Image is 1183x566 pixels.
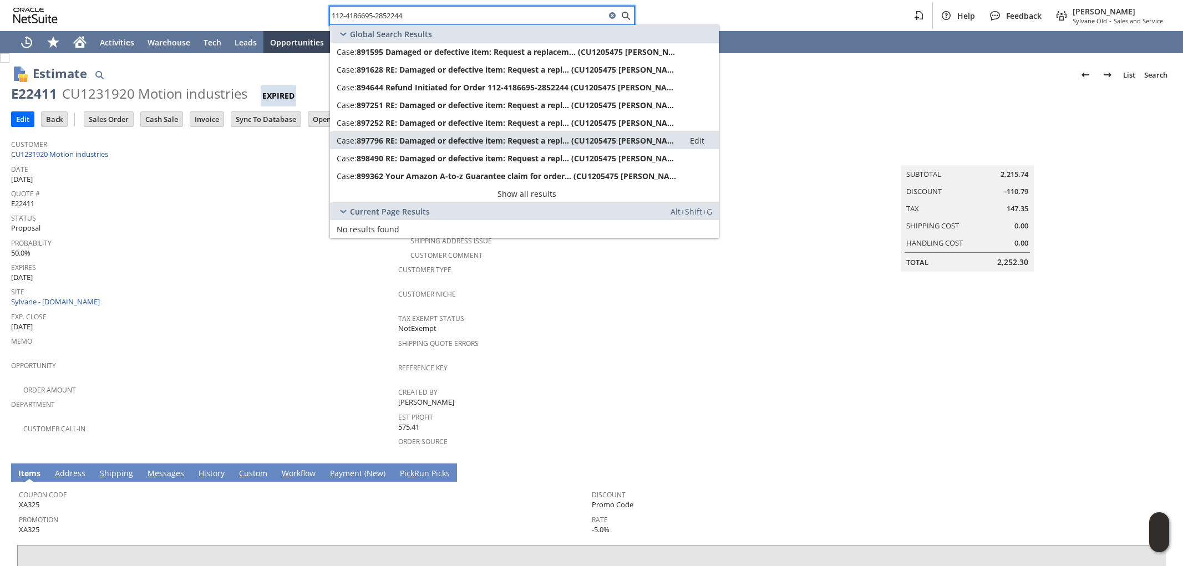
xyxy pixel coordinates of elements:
[906,221,959,231] a: Shipping Cost
[11,165,28,174] a: Date
[18,468,21,478] span: I
[239,468,244,478] span: C
[337,135,357,146] span: Case:
[337,171,357,181] span: Case:
[97,468,136,480] a: Shipping
[11,85,57,103] div: E22411
[11,322,33,332] span: [DATE]
[1073,6,1163,17] span: [PERSON_NAME]
[1007,203,1028,214] span: 147.35
[357,47,678,57] span: 891595 Damaged or defective item: Request a replacem... (CU1205475 [PERSON_NAME])
[337,47,357,57] span: Case:
[330,60,719,78] a: Case:891628 RE: Damaged or defective item: Request a repl... (CU1205475 [PERSON_NAME])Edit:
[1079,68,1092,81] img: Previous
[350,206,430,217] span: Current Page Results
[279,468,318,480] a: Workflow
[12,112,34,126] input: Edit
[906,238,963,248] a: Handling Cost
[330,78,719,96] a: Case:894644 Refund Initiated for Order 112-4186695-2852244 (CU1205475 [PERSON_NAME])Edit:
[11,297,103,307] a: Sylvane - [DOMAIN_NAME]
[410,236,492,246] a: Shipping Address Issue
[145,468,187,480] a: Messages
[1152,466,1165,479] a: Unrolled view on
[16,468,43,480] a: Items
[330,185,719,202] a: Show all results
[1001,169,1028,180] span: 2,215.74
[357,153,678,164] span: 898490 RE: Damaged or defective item: Request a repl... (CU1205475 [PERSON_NAME])
[1114,17,1163,25] span: Sales and Service
[330,167,719,185] a: Case:899362 Your Amazon A-to-z Guarantee claim for order... (CU1205475 [PERSON_NAME])Edit:
[906,186,942,196] a: Discount
[197,31,228,53] a: Tech
[33,64,87,83] h1: Estimate
[357,64,678,75] span: 891628 RE: Damaged or defective item: Request a repl... (CU1205475 [PERSON_NAME])
[19,499,39,510] span: XA325
[592,490,626,499] a: Discount
[190,112,224,126] input: Invoice
[357,171,678,181] span: 899362 Your Amazon A-to-z Guarantee claim for order... (CU1205475 [PERSON_NAME])
[1149,512,1169,552] iframe: Click here to launch Oracle Guided Learning Help Panel
[330,149,719,167] a: Case:898490 RE: Damaged or defective item: Request a repl... (CU1205475 [PERSON_NAME])Edit:
[73,35,87,49] svg: Home
[55,468,60,478] span: A
[357,82,678,93] span: 894644 Refund Initiated for Order 112-4186695-2852244 (CU1205475 [PERSON_NAME])
[337,64,357,75] span: Case:
[906,203,919,213] a: Tax
[1119,66,1140,84] a: List
[100,468,104,478] span: S
[11,140,47,149] a: Customer
[330,114,719,131] a: Case:897252 RE: Damaged or defective item: Request a repl... (CU1205475 [PERSON_NAME])Edit:
[906,257,928,267] a: Total
[231,112,301,126] input: Sync To Database
[330,131,719,149] a: Case:897796 RE: Damaged or defective item: Request a repl... (CU1205475 [PERSON_NAME])Edit:
[1149,533,1169,553] span: Oracle Guided Learning Widget. To move around, please hold and drag
[19,524,39,535] span: XA325
[11,312,47,322] a: Exp. Close
[23,424,85,434] a: Customer Call-in
[20,35,33,49] svg: Recent Records
[398,397,454,407] span: [PERSON_NAME]
[350,29,432,39] span: Global Search Results
[1014,238,1028,248] span: 0.00
[398,363,448,373] a: Reference Key
[1140,66,1172,84] a: Search
[47,35,60,49] svg: Shortcuts
[327,468,388,480] a: Payment (New)
[1004,186,1028,197] span: -110.79
[330,9,606,22] input: Search
[11,189,40,198] a: Quote #
[1006,11,1042,21] span: Feedback
[901,147,1034,165] caption: Summary
[52,468,88,480] a: Address
[398,265,451,274] a: Customer Type
[330,96,719,114] a: Case:897251 RE: Damaged or defective item: Request a repl... (CU1205475 [PERSON_NAME])Edit:
[148,468,155,478] span: M
[11,361,56,370] a: Opportunity
[13,31,40,53] a: Recent Records
[11,400,55,409] a: Department
[40,31,67,53] div: Shortcuts
[398,323,436,334] span: NotExempt
[11,248,31,258] span: 50.0%
[678,134,717,147] a: Edit:
[997,257,1028,268] span: 2,252.30
[196,468,227,480] a: History
[398,314,464,323] a: Tax Exempt Status
[261,85,296,106] div: Expired
[357,100,678,110] span: 897251 RE: Damaged or defective item: Request a repl... (CU1205475 [PERSON_NAME])
[398,387,438,397] a: Created By
[1014,221,1028,231] span: 0.00
[410,468,414,478] span: k
[11,149,111,159] a: CU1231920 Motion industries
[410,251,483,260] a: Customer Comment
[337,82,357,93] span: Case:
[19,490,67,499] a: Coupon Code
[67,31,93,53] a: Home
[398,412,433,422] a: Est Profit
[204,37,221,48] span: Tech
[11,287,24,297] a: Site
[11,336,32,346] a: Memo
[592,515,608,524] a: Rate
[270,37,324,48] span: Opportunities
[11,263,36,272] a: Expires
